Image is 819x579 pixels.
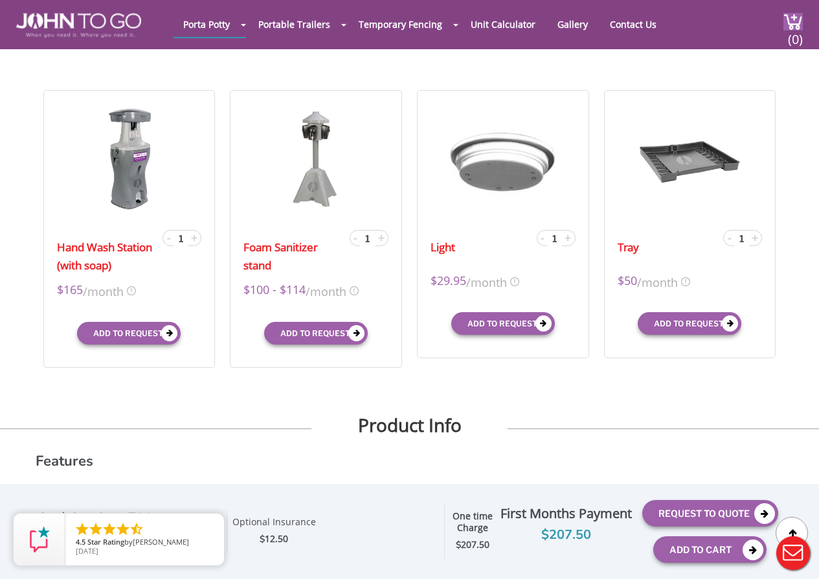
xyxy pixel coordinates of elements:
a: Gallery [548,12,598,37]
li: Roomy porta potty trailer interior [51,481,363,499]
span: $50 [618,272,637,291]
a: Hand Wash Station (with soap) [57,238,161,275]
img: 17 [95,107,164,210]
strong: $ [456,539,489,551]
span: $29.95 [431,272,466,291]
div: Optional Insurance [232,516,316,532]
span: - [167,230,171,245]
span: + [378,230,385,245]
a: Contact Us [600,12,666,37]
span: 207.50 [461,538,489,551]
a: Light [431,238,455,256]
button: Add to request [77,322,181,345]
span: [PERSON_NAME] [133,537,189,547]
li:  [88,521,104,537]
span: /month [83,281,124,300]
img: icon [350,286,359,295]
img: icon [681,277,690,286]
li:  [74,521,90,537]
strong: One time Charge [453,510,493,534]
img: 17 [287,107,345,210]
button: Live Chat [767,527,819,579]
span: [DATE] [76,546,98,556]
img: icon [127,286,136,295]
span: + [191,230,197,245]
button: Add to request [451,312,555,335]
button: Request To Quote [642,500,778,527]
span: /month [466,272,507,291]
li:  [115,521,131,537]
span: + [752,230,758,245]
span: 12.50 [265,532,288,545]
div: $ [232,532,316,547]
div: First Months Payment [500,503,633,525]
span: by [76,538,214,547]
a: Portable Trailers [249,12,340,37]
button: Add To Cart [653,536,767,563]
a: Temporary Fencing [349,12,452,37]
img: 17 [431,107,576,210]
button: Add to request [264,322,368,345]
a: Porta Potty [174,12,240,37]
span: - [353,230,357,245]
span: $100 - $114 [243,281,306,300]
a: Foam Sanitizer stand [243,238,347,275]
div: Purple Porta Potty: JTG Construction Unit [41,510,220,540]
img: icon [510,277,519,286]
li: Generous ventilation [378,481,690,499]
span: - [728,230,732,245]
li:  [102,521,117,537]
img: JOHN to go [16,13,141,38]
span: /month [637,272,678,291]
a: Tray [618,238,639,256]
a: Unit Calculator [461,12,545,37]
span: - [541,230,544,245]
span: $165 [57,281,83,300]
span: /month [306,281,346,300]
span: + [565,230,571,245]
span: (0) [787,20,803,48]
img: 17 [638,107,741,210]
span: 4.5 [76,537,85,547]
span: Star Rating [87,537,124,547]
h3: Features [36,455,783,468]
li:  [129,521,144,537]
img: cart a [783,13,803,30]
button: Add to request [638,312,741,335]
div: $207.50 [500,525,633,545]
img: Review Rating [27,527,52,552]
